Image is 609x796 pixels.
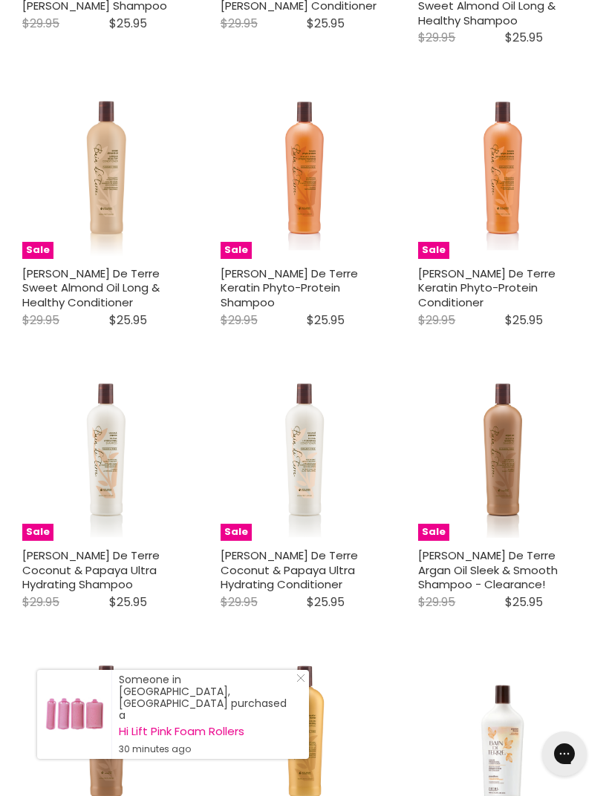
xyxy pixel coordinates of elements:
[418,547,558,592] a: [PERSON_NAME] De Terre Argan Oil Sleek & Smooth Shampoo - Clearance!
[37,670,111,759] a: Visit product page
[221,242,252,259] span: Sale
[307,15,345,32] span: $25.95
[22,15,59,32] span: $29.95
[290,674,305,688] a: Close Notification
[307,593,345,611] span: $25.95
[418,91,587,259] a: Bain De Terre Keratin Phyto-Protein Conditioner Sale
[418,593,455,611] span: $29.95
[51,372,163,541] img: Bain De Terre Coconut & Papaya Ultra Hydrating Shampoo
[22,242,53,259] span: Sale
[296,674,305,682] svg: Close Icon
[505,312,543,329] span: $25.95
[505,593,543,611] span: $25.95
[109,593,147,611] span: $25.95
[418,372,587,541] a: Bain De Terre Argan Oil Sleek & Smooth Shampoo Sale
[119,674,294,755] div: Someone in [GEOGRAPHIC_DATA], [GEOGRAPHIC_DATA] purchased a
[109,15,147,32] span: $25.95
[22,91,191,259] a: Bain De Terre Sweet Almond Oil Long & Healthy Conditioner Sale
[418,524,449,541] span: Sale
[418,266,556,310] a: [PERSON_NAME] De Terre Keratin Phyto-Protein Conditioner
[119,743,294,755] small: 30 minutes ago
[418,29,455,46] span: $29.95
[22,266,160,310] a: [PERSON_NAME] De Terre Sweet Almond Oil Long & Healthy Conditioner
[221,547,358,592] a: [PERSON_NAME] De Terre Coconut & Papaya Ultra Hydrating Conditioner
[119,726,294,737] a: Hi Lift Pink Foam Rollers
[505,29,543,46] span: $25.95
[221,372,389,541] a: Bain De Terre Coconut & Papaya Ultra Hydrating Conditioner Sale
[535,726,594,781] iframe: Gorgias live chat messenger
[221,15,258,32] span: $29.95
[221,266,358,310] a: [PERSON_NAME] De Terre Keratin Phyto-Protein Shampoo
[221,312,258,329] span: $29.95
[109,312,147,329] span: $25.95
[446,372,558,541] img: Bain De Terre Argan Oil Sleek & Smooth Shampoo
[418,312,455,329] span: $29.95
[307,312,345,329] span: $25.95
[221,524,252,541] span: Sale
[22,593,59,611] span: $29.95
[418,242,449,259] span: Sale
[248,91,360,259] img: Bain De Terre Keratin Phyto-Protein Shampoo
[221,91,389,259] a: Bain De Terre Keratin Phyto-Protein Shampoo Sale
[22,312,59,329] span: $29.95
[22,547,160,592] a: [PERSON_NAME] De Terre Coconut & Papaya Ultra Hydrating Shampoo
[51,91,163,259] img: Bain De Terre Sweet Almond Oil Long & Healthy Conditioner
[446,91,558,259] img: Bain De Terre Keratin Phyto-Protein Conditioner
[22,524,53,541] span: Sale
[248,372,360,541] img: Bain De Terre Coconut & Papaya Ultra Hydrating Conditioner
[221,593,258,611] span: $29.95
[22,372,191,541] a: Bain De Terre Coconut & Papaya Ultra Hydrating Shampoo Sale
